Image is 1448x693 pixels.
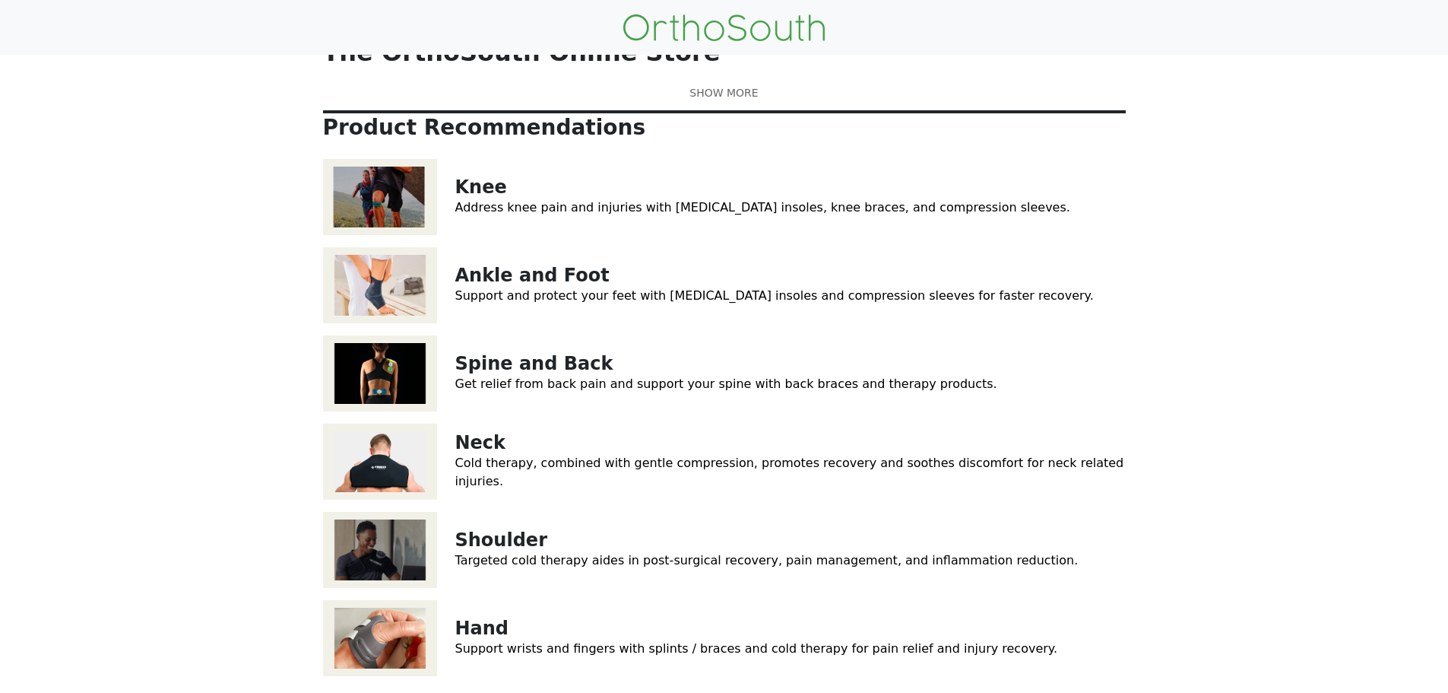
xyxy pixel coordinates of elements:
[455,377,997,391] a: Get relief from back pain and support your spine with back braces and therapy products.
[455,200,1070,215] a: Address knee pain and injuries with [MEDICAL_DATA] insoles, knee braces, and compression sleeves.
[323,247,437,323] img: Ankle and Foot
[455,641,1058,656] a: Support wrists and fingers with splints / braces and cold therapy for pain relief and injury reco...
[455,553,1079,567] a: Targeted cold therapy aides in post-surgical recovery, pain management, and inflammation reduction.
[323,600,437,676] img: Hand
[455,432,506,453] a: Neck
[455,529,547,551] a: Shoulder
[455,456,1124,488] a: Cold therapy, combined with gentle compression, promotes recovery and soothes discomfort for neck...
[455,353,613,374] a: Spine and Back
[323,335,437,412] img: Spine and Back
[455,288,1094,303] a: Support and protect your feet with [MEDICAL_DATA] insoles and compression sleeves for faster reco...
[455,618,509,639] a: Hand
[323,512,437,588] img: Shoulder
[455,176,507,198] a: Knee
[323,424,437,500] img: Neck
[323,159,437,235] img: Knee
[455,265,610,286] a: Ankle and Foot
[623,14,825,41] img: OrthoSouth
[323,115,1126,141] p: Product Recommendations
